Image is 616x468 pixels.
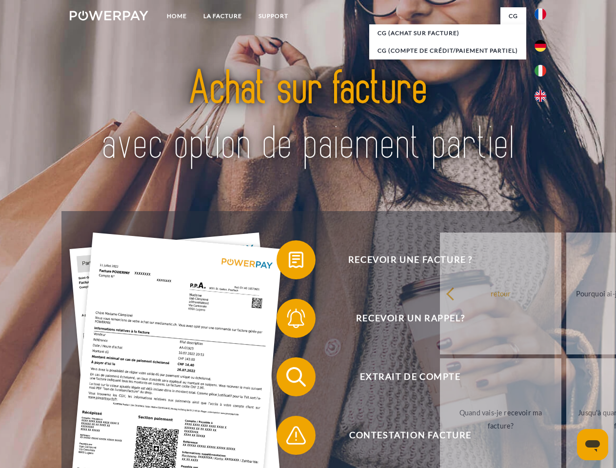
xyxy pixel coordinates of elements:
a: Support [250,7,297,25]
img: logo-powerpay-white.svg [70,11,148,20]
img: en [535,90,546,102]
a: LA FACTURE [195,7,250,25]
div: retour [446,287,556,300]
div: Quand vais-je recevoir ma facture? [446,406,556,432]
span: Recevoir un rappel? [291,299,530,338]
span: Recevoir une facture ? [291,240,530,279]
a: Home [159,7,195,25]
img: it [535,65,546,77]
img: de [535,40,546,52]
a: CG (achat sur facture) [369,24,526,42]
button: Recevoir une facture ? [277,240,530,279]
a: CG [500,7,526,25]
iframe: Bouton de lancement de la fenêtre de messagerie [577,429,608,460]
img: qb_warning.svg [284,423,308,448]
a: CG (Compte de crédit/paiement partiel) [369,42,526,59]
img: fr [535,8,546,20]
span: Extrait de compte [291,357,530,396]
img: qb_search.svg [284,365,308,389]
button: Extrait de compte [277,357,530,396]
img: qb_bell.svg [284,306,308,331]
button: Recevoir un rappel? [277,299,530,338]
img: qb_bill.svg [284,248,308,272]
button: Contestation Facture [277,416,530,455]
img: title-powerpay_fr.svg [93,47,523,187]
span: Contestation Facture [291,416,530,455]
